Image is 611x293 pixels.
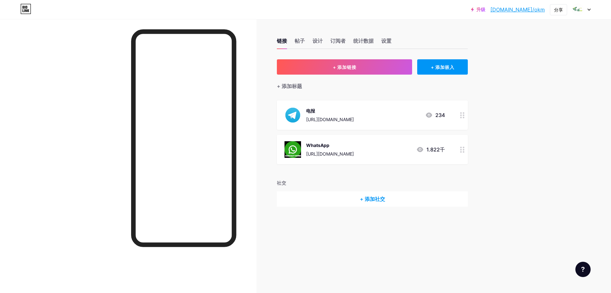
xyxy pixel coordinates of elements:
font: 电报 [306,108,315,114]
font: 帖子 [295,38,305,44]
font: 订阅者 [330,38,346,44]
font: [URL][DOMAIN_NAME] [306,151,354,157]
a: [DOMAIN_NAME]/okm [490,6,545,13]
font: + 添加社交 [360,196,385,202]
font: WhatsApp [306,143,329,148]
font: 设置 [381,38,391,44]
font: 设计 [313,38,323,44]
img: 奥克姆 [572,4,584,16]
font: 分享 [554,7,563,12]
font: + 添加嵌入 [431,64,454,70]
font: 1.822千 [426,146,445,153]
font: 社交 [277,180,286,186]
font: 升级 [476,7,485,12]
font: 234 [435,112,445,118]
img: WhatsApp [284,141,301,158]
button: + 添加链接 [277,59,412,75]
font: 链接 [277,38,287,44]
font: [URL][DOMAIN_NAME] [306,117,354,122]
font: + 添加标题 [277,83,302,89]
font: + 添加链接 [333,64,356,70]
img: 电报 [284,107,301,123]
font: 统计数据 [353,38,374,44]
